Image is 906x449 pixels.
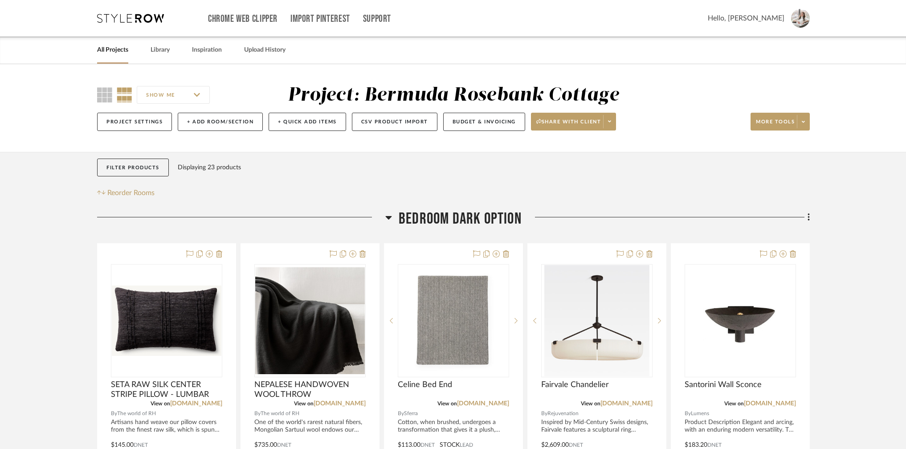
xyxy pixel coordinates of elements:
img: SETA RAW SILK CENTER STRIPE PILLOW - LUMBAR [112,286,221,355]
a: All Projects [97,44,128,56]
span: Sferra [404,409,418,418]
button: Filter Products [97,159,169,177]
button: + Add Room/Section [178,113,263,131]
a: [DOMAIN_NAME] [170,400,222,407]
span: Rejuvenation [547,409,579,418]
button: Project Settings [97,113,172,131]
span: By [685,409,691,418]
img: Santorini Wall Sconce [686,290,795,351]
span: View on [294,401,314,406]
a: [DOMAIN_NAME] [314,400,366,407]
span: By [541,409,547,418]
button: Budget & Invoicing [443,113,525,131]
button: + Quick Add Items [269,113,346,131]
span: View on [724,401,744,406]
span: View on [581,401,600,406]
a: [DOMAIN_NAME] [457,400,509,407]
span: More tools [756,118,795,132]
a: Inspiration [192,44,222,56]
span: Share with client [536,118,601,132]
span: Santorini Wall Sconce [685,380,762,390]
img: Celine Bed End [401,265,506,376]
button: More tools [751,113,810,131]
button: Reorder Rooms [97,188,155,198]
span: NEPALESE HANDWOVEN WOOL THROW [254,380,366,400]
span: By [111,409,117,418]
span: The world of RH [261,409,299,418]
a: Chrome Web Clipper [208,15,278,23]
a: Import Pinterest [290,15,350,23]
span: Celine Bed End [398,380,452,390]
div: Displaying 23 products [178,159,241,176]
a: [DOMAIN_NAME] [744,400,796,407]
span: SETA RAW SILK CENTER STRIPE PILLOW - LUMBAR [111,380,222,400]
span: The world of RH [117,409,156,418]
span: Reorder Rooms [107,188,155,198]
span: By [254,409,261,418]
img: avatar [791,9,810,28]
a: Library [151,44,170,56]
span: Fairvale Chandelier [541,380,609,390]
span: View on [437,401,457,406]
span: By [398,409,404,418]
button: CSV Product Import [352,113,437,131]
span: Bedroom Dark Option [399,209,522,229]
button: Share with client [531,113,616,131]
span: Hello, [PERSON_NAME] [708,13,784,24]
a: Support [363,15,391,23]
img: Fairvale Chandelier [544,265,649,376]
img: NEPALESE HANDWOVEN WOOL THROW [255,267,365,374]
span: View on [151,401,170,406]
a: [DOMAIN_NAME] [600,400,653,407]
div: Project: Bermuda Rosebank Cottage [288,86,619,105]
a: Upload History [244,44,286,56]
span: Lumens [691,409,709,418]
